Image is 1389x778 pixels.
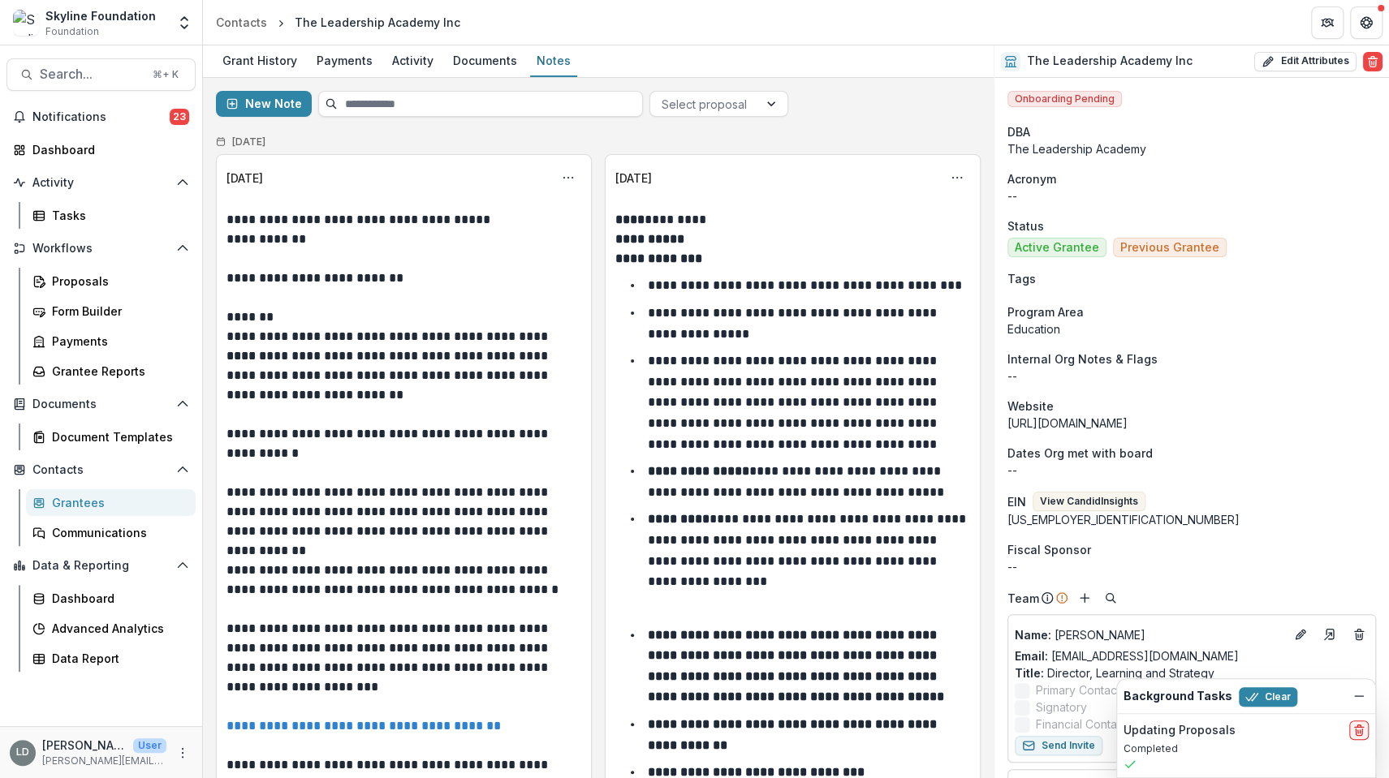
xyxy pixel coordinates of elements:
div: Contacts [216,14,267,31]
button: Dismiss [1349,686,1369,706]
span: Activity [32,176,170,190]
span: Title : [1015,666,1044,680]
button: Notifications23 [6,104,196,130]
button: Open Workflows [6,235,196,261]
a: Notes [530,45,577,77]
a: Form Builder [26,298,196,325]
span: Notifications [32,110,170,124]
span: Primary Contact [1036,681,1120,698]
button: Open Contacts [6,457,196,483]
span: Fiscal Sponsor [1007,541,1091,558]
div: Payments [310,49,379,72]
span: Program Area [1007,303,1084,320]
button: Options [555,165,581,191]
div: Document Templates [52,428,183,445]
div: Notes [530,49,577,72]
p: Education [1007,320,1376,337]
div: Advanced Analytics [52,620,183,637]
span: DBA [1007,123,1030,140]
div: Dashboard [32,141,183,158]
div: [DATE] [226,170,263,187]
span: Documents [32,398,170,411]
div: Proposals [52,273,183,290]
span: Status [1007,217,1044,234]
span: 23 [170,109,189,125]
div: Communications [52,524,183,541]
a: Tasks [26,202,196,229]
a: Grantees [26,489,196,516]
button: Deletes [1349,625,1369,644]
button: More [173,743,192,763]
span: Internal Org Notes & Flags [1007,350,1158,368]
button: Edit [1291,625,1310,644]
a: Documents [446,45,524,77]
div: Grantees [52,494,183,511]
button: Search [1101,588,1120,608]
span: Acronym [1007,170,1056,187]
div: Skyline Foundation [45,7,156,24]
div: Form Builder [52,303,183,320]
button: New Note [216,91,312,117]
a: Grantee Reports [26,358,196,385]
button: Search... [6,58,196,91]
button: Open entity switcher [173,6,196,39]
button: Partners [1311,6,1344,39]
button: Edit Attributes [1254,52,1357,71]
a: Document Templates [26,423,196,450]
div: Tasks [52,207,183,224]
h2: The Leadership Academy Inc [1027,54,1193,68]
div: ⌘ + K [149,66,182,84]
span: Active Grantee [1015,241,1099,255]
div: Dashboard [52,590,183,607]
div: Activity [386,49,440,72]
div: Documents [446,49,524,72]
p: [PERSON_NAME] [42,737,127,754]
a: Email: [EMAIL_ADDRESS][DOMAIN_NAME] [1015,647,1239,664]
p: -- [1007,368,1376,385]
a: Dashboard [26,585,196,612]
a: Communications [26,519,196,546]
span: Contacts [32,463,170,477]
span: Previous Grantee [1120,241,1219,255]
a: Payments [310,45,379,77]
div: Grantee Reports [52,363,183,380]
p: [PERSON_NAME][EMAIL_ADDRESS][DOMAIN_NAME] [42,754,166,768]
img: Skyline Foundation [13,10,39,36]
a: Contacts [209,11,274,34]
span: Data & Reporting [32,559,170,573]
div: -- [1007,558,1376,575]
a: Proposals [26,268,196,294]
span: Search... [40,67,143,82]
p: -- [1007,187,1376,204]
a: Payments [26,328,196,355]
span: Website [1007,398,1054,415]
button: Get Help [1350,6,1383,39]
span: Name : [1015,628,1051,642]
span: Financial Contact [1036,716,1127,733]
p: Director, Learning and Strategy [1015,664,1369,681]
button: Add [1075,588,1094,608]
button: delete [1349,720,1369,740]
div: The Leadership Academy [1007,140,1376,157]
p: User [133,738,166,753]
div: [DATE] [615,170,652,187]
span: Signatory [1036,698,1087,716]
p: Team [1007,590,1039,607]
a: Dashboard [6,136,196,163]
button: Open Data & Reporting [6,552,196,578]
p: EIN [1007,493,1026,510]
div: Data Report [52,650,183,667]
span: Foundation [45,24,99,39]
div: Grant History [216,49,304,72]
a: Name: [PERSON_NAME] [1015,626,1284,643]
a: [URL][DOMAIN_NAME] [1007,416,1128,430]
a: Advanced Analytics [26,615,196,642]
button: View CandidInsights [1033,492,1145,511]
h2: Updating Proposals [1124,724,1236,737]
button: Send Invite [1015,736,1102,755]
span: Onboarding Pending [1007,91,1122,107]
p: [PERSON_NAME] [1015,626,1284,643]
div: [US_EMPLOYER_IDENTIFICATION_NUMBER] [1007,511,1376,528]
button: Options [944,165,970,191]
div: Payments [52,333,183,350]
